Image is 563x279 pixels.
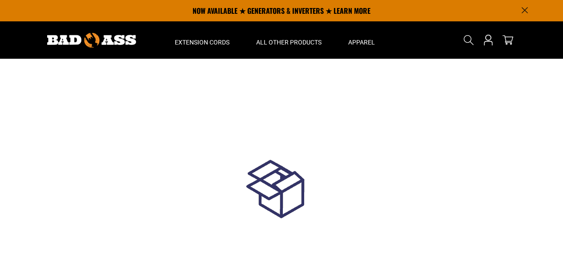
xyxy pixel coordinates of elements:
[161,21,243,59] summary: Extension Cords
[256,38,322,46] span: All Other Products
[224,141,339,256] img: loadingGif.gif
[175,38,229,46] span: Extension Cords
[348,38,375,46] span: Apparel
[243,21,335,59] summary: All Other Products
[462,33,476,47] summary: Search
[335,21,388,59] summary: Apparel
[47,33,136,48] img: Bad Ass Extension Cords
